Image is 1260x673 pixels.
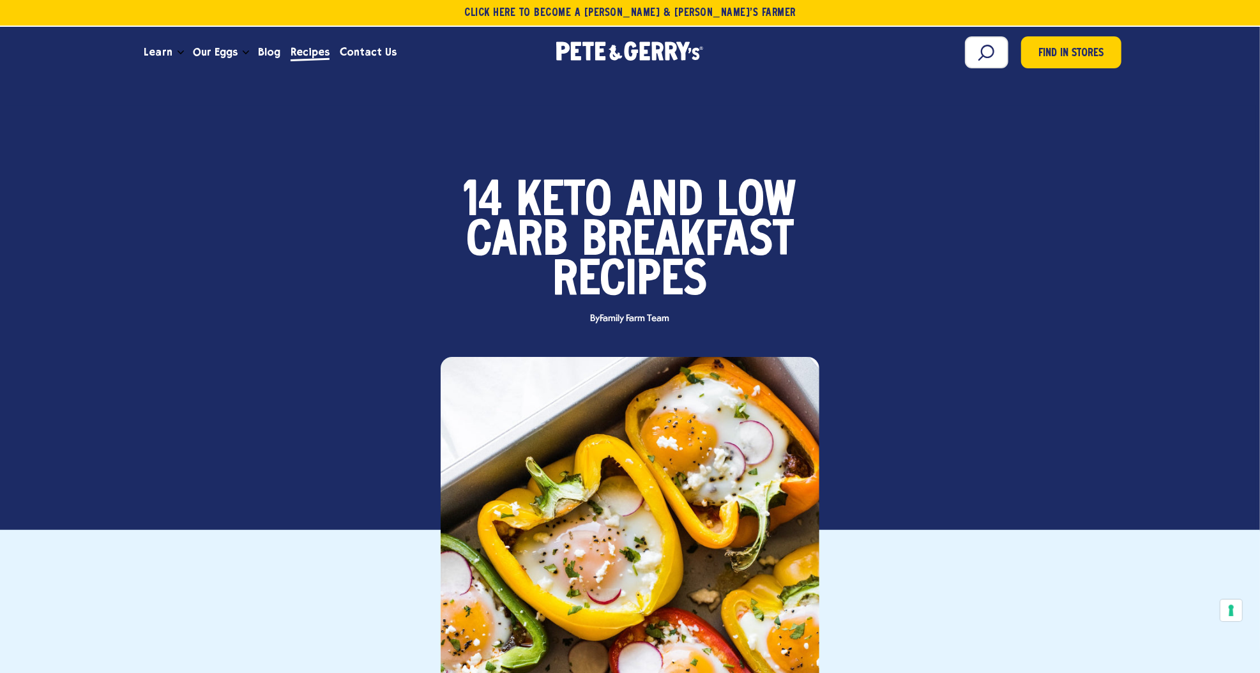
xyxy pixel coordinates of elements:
a: Our Eggs [188,35,243,70]
a: Recipes [285,35,335,70]
span: Carb [466,222,568,262]
span: Family Farm Team [600,314,669,324]
span: and [626,183,704,222]
span: Our Eggs [193,44,238,60]
span: Recipes [291,44,330,60]
span: Contact Us [340,44,397,60]
a: Blog [253,35,285,70]
span: Keto [517,183,612,222]
span: By [584,314,676,324]
a: Contact Us [335,35,402,70]
button: Your consent preferences for tracking technologies [1220,600,1242,621]
span: Blog [258,44,280,60]
span: Learn [144,44,172,60]
span: 14 [464,183,503,222]
input: Search [965,36,1008,68]
button: Open the dropdown menu for Our Eggs [243,50,249,55]
span: Recipes [553,262,708,301]
button: Open the dropdown menu for Learn [178,50,184,55]
span: Find in Stores [1038,45,1104,63]
a: Find in Stores [1021,36,1121,68]
a: Learn [139,35,178,70]
span: Low [718,183,797,222]
span: Breakfast [582,222,794,262]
